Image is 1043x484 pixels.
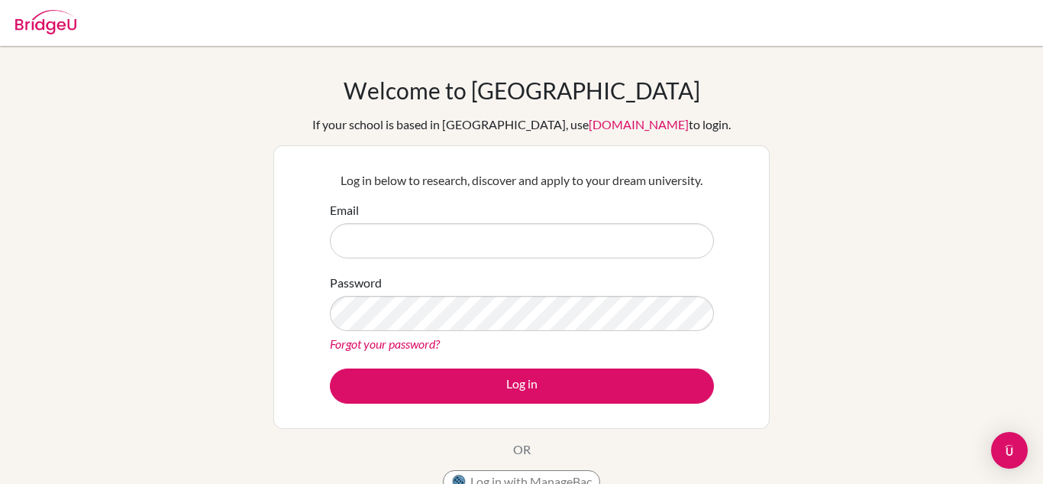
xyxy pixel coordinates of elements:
p: OR [513,440,531,459]
img: Bridge-U [15,10,76,34]
p: Log in below to research, discover and apply to your dream university. [330,171,714,190]
div: Open Intercom Messenger [991,432,1028,469]
button: Log in [330,369,714,404]
a: [DOMAIN_NAME] [589,117,689,132]
label: Password [330,274,382,292]
div: If your school is based in [GEOGRAPHIC_DATA], use to login. [312,115,731,134]
a: Forgot your password? [330,336,440,351]
label: Email [330,201,359,219]
h1: Welcome to [GEOGRAPHIC_DATA] [344,76,700,104]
